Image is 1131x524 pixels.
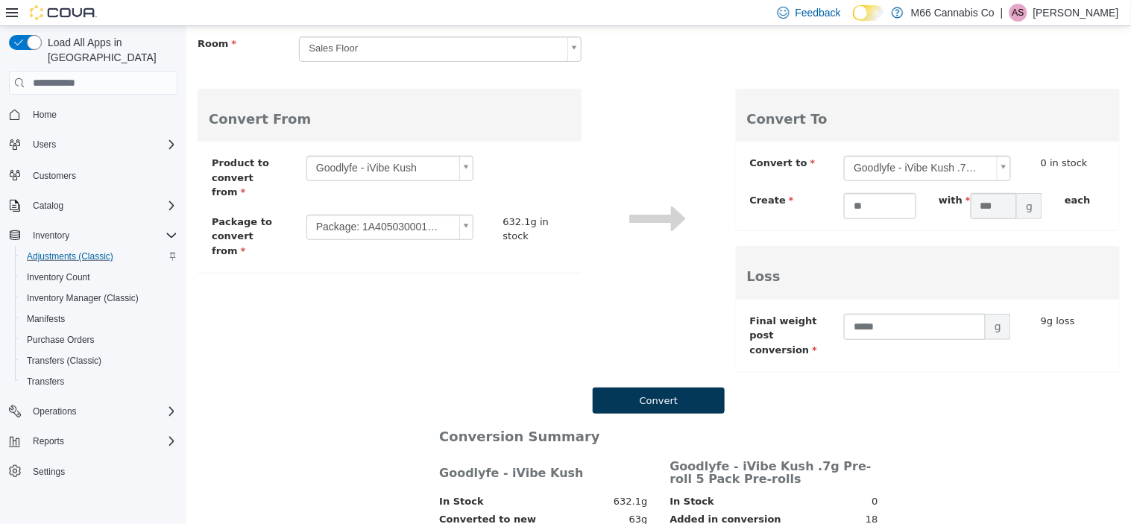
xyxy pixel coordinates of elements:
[15,329,183,350] button: Purchase Orders
[406,362,538,388] button: Convert
[21,268,177,286] span: Inventory Count
[679,486,692,501] span: 18
[27,463,71,481] a: Settings
[120,130,287,155] a: Goodlyfe - iVibe Kush
[564,131,629,142] span: Convert to
[253,486,350,501] label: Converted to new
[847,288,919,303] div: 9g loss
[427,468,461,483] span: 632.1g
[33,405,77,417] span: Operations
[27,403,83,420] button: Operations
[121,130,267,154] span: Goodlyfe - iVibe Kush
[30,5,97,20] img: Cova
[561,86,922,101] h3: Convert To
[911,4,995,22] p: M66 Cannabis Co
[27,250,113,262] span: Adjustments (Classic)
[33,170,76,182] span: Customers
[3,431,183,452] button: Reports
[253,403,461,418] h3: Conversion Summary
[853,5,884,21] input: Dark Mode
[15,246,183,267] button: Adjustments (Classic)
[443,486,461,501] span: 63g
[27,136,177,154] span: Users
[27,227,177,244] span: Inventory
[21,373,70,391] a: Transfers
[21,373,177,391] span: Transfers
[317,189,374,218] div: 632.1g in stock
[878,168,904,180] span: each
[15,267,183,288] button: Inventory Count
[33,109,57,121] span: Home
[21,352,177,370] span: Transfers (Classic)
[25,190,86,230] span: Package to convert from
[33,435,64,447] span: Reports
[21,310,177,328] span: Manifests
[253,468,297,483] label: In Stock
[27,106,63,124] a: Home
[11,12,50,23] span: Room
[33,139,56,151] span: Users
[15,288,183,309] button: Inventory Manager (Classic)
[120,189,287,214] a: Package: 1A405030001CFAD000060644
[27,355,101,367] span: Transfers (Classic)
[27,271,90,283] span: Inventory Count
[564,168,608,180] span: Create
[25,131,83,171] span: Product to convert from
[27,136,62,154] button: Users
[15,371,183,392] button: Transfers
[27,292,139,304] span: Inventory Manager (Classic)
[27,105,177,124] span: Home
[658,130,825,155] a: Goodlyfe - iVibe Kush .7g Pre-roll 5 Pack Pre-rolls
[253,441,461,454] h4: Goodlyfe - iVibe Kush
[799,288,825,314] span: g
[3,461,183,482] button: Settings
[21,247,119,265] a: Adjustments (Classic)
[22,86,384,101] h3: Convert From
[21,331,177,349] span: Purchase Orders
[21,247,177,265] span: Adjustments (Classic)
[3,225,183,246] button: Inventory
[42,35,177,65] span: Load All Apps in [GEOGRAPHIC_DATA]
[752,168,784,180] span: with
[1001,4,1004,22] p: |
[21,268,96,286] a: Inventory Count
[831,167,856,193] span: g
[27,403,177,420] span: Operations
[27,432,177,450] span: Reports
[21,352,107,370] a: Transfers (Classic)
[564,289,631,329] span: Final weight post conversion
[27,227,75,244] button: Inventory
[33,230,69,242] span: Inventory
[27,462,177,481] span: Settings
[658,130,804,154] span: Goodlyfe - iVibe Kush .7g Pre-roll 5 Pack Pre-rolls
[1033,4,1119,22] p: [PERSON_NAME]
[9,98,177,521] nav: Complex example
[27,334,95,346] span: Purchase Orders
[685,468,691,483] span: 0
[561,243,922,258] h3: Loss
[3,195,183,216] button: Catalog
[1012,4,1024,22] span: AS
[3,104,183,125] button: Home
[1009,4,1027,22] div: Angela Sunyog
[3,134,183,155] button: Users
[113,11,375,34] span: Sales Floor
[121,189,267,213] span: Package: 1A405030001CFAD000060644
[484,434,692,460] h4: Goodlyfe - iVibe Kush .7g Pre-roll 5 Pack Pre-rolls
[27,376,64,388] span: Transfers
[21,310,71,328] a: Manifests
[33,466,65,478] span: Settings
[27,165,177,184] span: Customers
[27,313,65,325] span: Manifests
[15,350,183,371] button: Transfers (Classic)
[853,21,854,22] span: Dark Mode
[484,486,596,501] label: Added in conversion
[27,167,82,185] a: Customers
[15,309,183,329] button: Manifests
[21,331,101,349] a: Purchase Orders
[484,468,528,483] label: In Stock
[27,197,177,215] span: Catalog
[3,164,183,186] button: Customers
[27,197,69,215] button: Catalog
[796,5,841,20] span: Feedback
